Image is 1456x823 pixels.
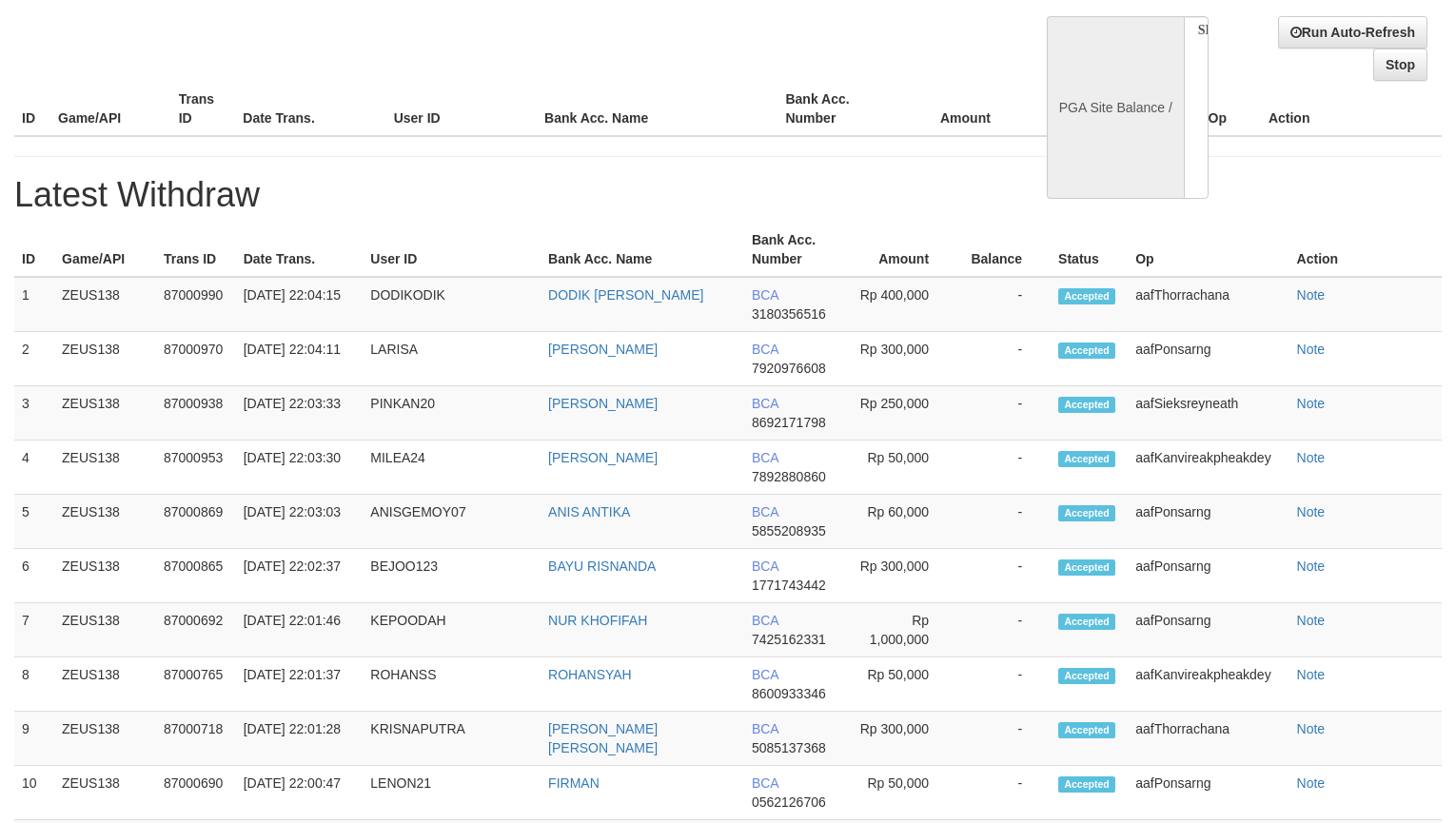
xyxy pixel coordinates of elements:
[1058,559,1115,576] span: Accepted
[363,495,541,549] td: ANISGEMOY07
[14,277,54,332] td: 1
[156,657,236,712] td: 87000765
[1297,504,1326,519] a: Note
[548,342,658,357] a: [PERSON_NAME]
[548,721,658,755] a: [PERSON_NAME] [PERSON_NAME]
[1297,613,1326,628] a: Note
[744,223,848,277] th: Bank Acc. Number
[1297,450,1326,465] a: Note
[1051,223,1128,277] th: Status
[235,82,385,136] th: Date Trans.
[1128,441,1289,495] td: aafKanvireakpheakdey
[898,82,1019,136] th: Amount
[541,223,744,277] th: Bank Acc. Name
[752,504,778,519] span: BCA
[236,332,364,386] td: [DATE] 22:04:11
[156,766,236,820] td: 87000690
[548,558,656,574] a: BAYU RISNANDA
[957,549,1051,603] td: -
[1058,288,1115,304] span: Accepted
[1058,505,1115,521] span: Accepted
[1297,287,1326,303] a: Note
[752,523,826,539] span: 5855208935
[1128,549,1289,603] td: aafPonsarng
[1297,558,1326,574] a: Note
[1058,668,1115,684] span: Accepted
[14,223,54,277] th: ID
[14,657,54,712] td: 8
[14,712,54,766] td: 9
[752,361,826,376] span: 7920976608
[236,495,364,549] td: [DATE] 22:03:03
[1058,451,1115,467] span: Accepted
[156,277,236,332] td: 87000990
[14,176,1442,214] h1: Latest Withdraw
[50,82,171,136] th: Game/API
[156,441,236,495] td: 87000953
[156,332,236,386] td: 87000970
[54,277,156,332] td: ZEUS138
[363,549,541,603] td: BEJOO123
[236,549,364,603] td: [DATE] 22:02:37
[1201,82,1261,136] th: Op
[363,603,541,657] td: KEPOODAH
[14,386,54,441] td: 3
[14,495,54,549] td: 5
[1058,343,1115,359] span: Accepted
[1128,332,1289,386] td: aafPonsarng
[848,603,958,657] td: Rp 1,000,000
[957,277,1051,332] td: -
[363,657,541,712] td: ROHANSS
[54,495,156,549] td: ZEUS138
[957,603,1051,657] td: -
[54,549,156,603] td: ZEUS138
[957,223,1051,277] th: Balance
[236,603,364,657] td: [DATE] 22:01:46
[957,712,1051,766] td: -
[752,794,826,810] span: 0562126706
[1297,775,1326,791] a: Note
[848,386,958,441] td: Rp 250,000
[156,495,236,549] td: 87000869
[1128,712,1289,766] td: aafThorrachana
[957,495,1051,549] td: -
[236,657,364,712] td: [DATE] 22:01:37
[848,712,958,766] td: Rp 300,000
[548,775,600,791] a: FIRMAN
[1297,667,1326,682] a: Note
[1019,82,1130,136] th: Balance
[14,332,54,386] td: 2
[752,613,778,628] span: BCA
[848,495,958,549] td: Rp 60,000
[363,223,541,277] th: User ID
[848,332,958,386] td: Rp 300,000
[548,287,703,303] a: DODIK [PERSON_NAME]
[54,712,156,766] td: ZEUS138
[1373,49,1427,81] a: Stop
[54,223,156,277] th: Game/API
[752,558,778,574] span: BCA
[1128,386,1289,441] td: aafSieksreyneath
[236,766,364,820] td: [DATE] 22:00:47
[1128,603,1289,657] td: aafPonsarng
[156,223,236,277] th: Trans ID
[1047,16,1184,199] div: PGA Site Balance /
[752,450,778,465] span: BCA
[752,306,826,322] span: 3180356516
[1058,776,1115,793] span: Accepted
[156,549,236,603] td: 87000865
[14,82,50,136] th: ID
[1128,766,1289,820] td: aafPonsarng
[848,277,958,332] td: Rp 400,000
[548,613,647,628] a: NUR KHOFIFAH
[957,441,1051,495] td: -
[1261,82,1442,136] th: Action
[752,342,778,357] span: BCA
[54,386,156,441] td: ZEUS138
[1128,277,1289,332] td: aafThorrachana
[548,504,630,519] a: ANIS ANTIKA
[848,657,958,712] td: Rp 50,000
[548,667,632,682] a: ROHANSYAH
[54,332,156,386] td: ZEUS138
[752,721,778,736] span: BCA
